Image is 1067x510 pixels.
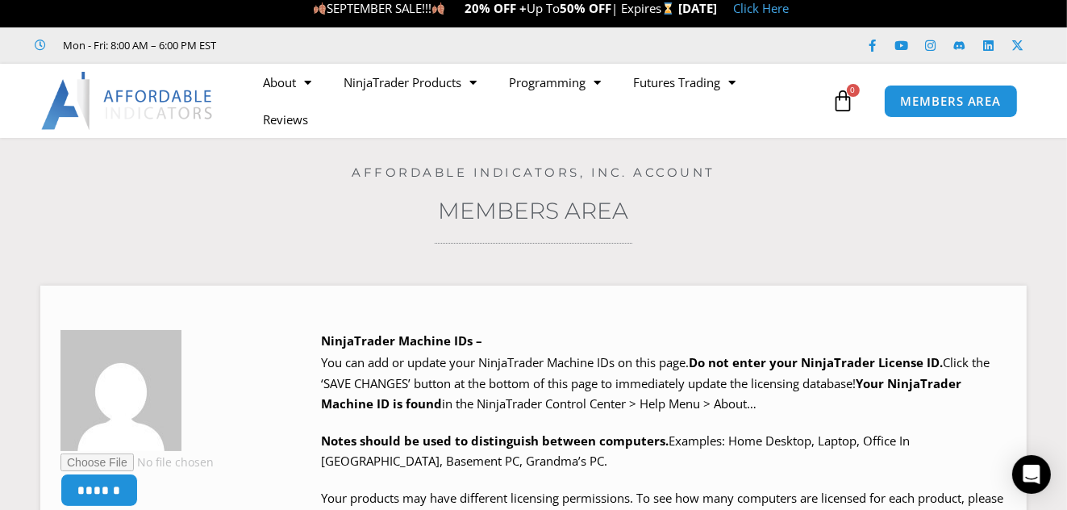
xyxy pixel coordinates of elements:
a: Programming [493,64,617,101]
img: 🍂 [432,2,444,15]
img: LogoAI | Affordable Indicators – NinjaTrader [41,72,215,130]
span: Examples: Home Desktop, Laptop, Office In [GEOGRAPHIC_DATA], Basement PC, Grandma’s PC. [321,433,910,470]
span: You can add or update your NinjaTrader Machine IDs on this page. [321,354,689,370]
img: ⌛ [662,2,674,15]
b: NinjaTrader Machine IDs – [321,332,482,349]
span: MEMBERS AREA [901,95,1002,107]
span: 0 [847,84,860,97]
a: Reviews [247,101,324,138]
span: Click the ‘SAVE CHANGES’ button at the bottom of this page to immediately update the licensing da... [321,354,990,412]
span: Mon - Fri: 8:00 AM – 6:00 PM EST [60,36,217,55]
img: ee871318a17e01da1487c01b5e6cbe1a3608c80cc5c94791d262c3d3b6416b81 [60,330,181,451]
a: 0 [807,77,878,124]
a: Futures Trading [617,64,752,101]
b: Do not enter your NinjaTrader License ID. [689,354,943,370]
a: Affordable Indicators, Inc. Account [352,165,715,180]
nav: Menu [247,64,827,138]
a: NinjaTrader Products [327,64,493,101]
img: 🍂 [314,2,326,15]
a: Members Area [439,197,629,224]
strong: Notes should be used to distinguish between computers. [321,433,669,449]
iframe: Customer reviews powered by Trustpilot [240,37,481,53]
div: Open Intercom Messenger [1012,455,1051,494]
a: MEMBERS AREA [884,85,1019,118]
a: About [247,64,327,101]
